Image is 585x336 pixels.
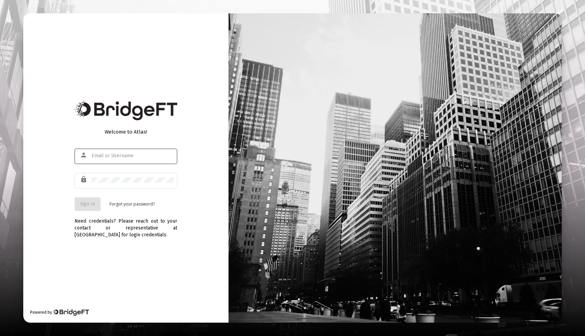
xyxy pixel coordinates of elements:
div: Need credentials? Please reach out to your contact or representative at [GEOGRAPHIC_DATA] for log... [75,211,177,238]
span: Sign In [80,201,95,207]
div: Powered by [30,309,89,316]
button: Sign In [75,197,101,211]
mat-icon: person [80,151,88,159]
mat-icon: lock [80,175,88,184]
img: Bridge Financial Technology Logo [53,309,89,316]
input: Email or Username [92,153,174,159]
a: Forgot your password? [109,201,155,208]
img: Bridge Financial Technology Logo [75,101,177,120]
div: Welcome to Atlas! [75,128,177,135]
